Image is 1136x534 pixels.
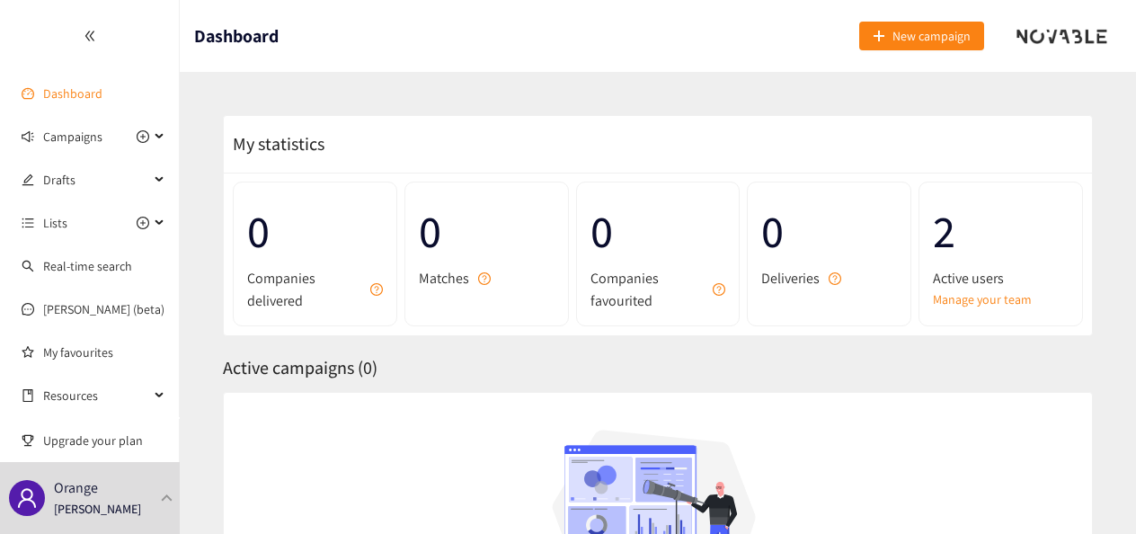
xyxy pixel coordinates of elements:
a: [PERSON_NAME] (beta) [43,301,164,317]
span: 0 [247,196,383,267]
a: My favourites [43,334,165,370]
span: Upgrade your plan [43,423,165,458]
span: 0 [761,196,897,267]
span: question-circle [370,283,383,296]
span: user [16,487,38,509]
span: book [22,389,34,402]
div: Widget de chat [843,340,1136,534]
span: My statistics [224,132,324,156]
span: question-circle [713,283,725,296]
a: Real-time search [43,258,132,274]
span: plus-circle [137,130,149,143]
a: Manage your team [933,289,1069,309]
span: question-circle [478,272,491,285]
span: unordered-list [22,217,34,229]
p: [PERSON_NAME] [54,499,141,519]
span: plus-circle [137,217,149,229]
p: Orange [54,476,98,499]
span: Campaigns [43,119,102,155]
iframe: Chat Widget [843,340,1136,534]
span: Matches [419,267,469,289]
span: New campaign [892,26,971,46]
span: Active campaigns ( 0 ) [223,356,377,379]
span: Lists [43,205,67,241]
span: edit [22,174,34,186]
span: trophy [22,434,34,447]
span: Companies delivered [247,267,361,312]
a: Dashboard [43,85,102,102]
span: sound [22,130,34,143]
span: 0 [590,196,726,267]
span: Resources [43,378,149,414]
button: plusNew campaign [859,22,984,50]
span: Companies favourited [590,267,705,312]
span: Drafts [43,162,149,198]
span: double-left [84,30,96,42]
span: Deliveries [761,267,820,289]
span: plus [873,30,885,44]
span: 2 [933,196,1069,267]
span: question-circle [829,272,841,285]
span: 0 [419,196,555,267]
span: Active users [933,267,1004,289]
